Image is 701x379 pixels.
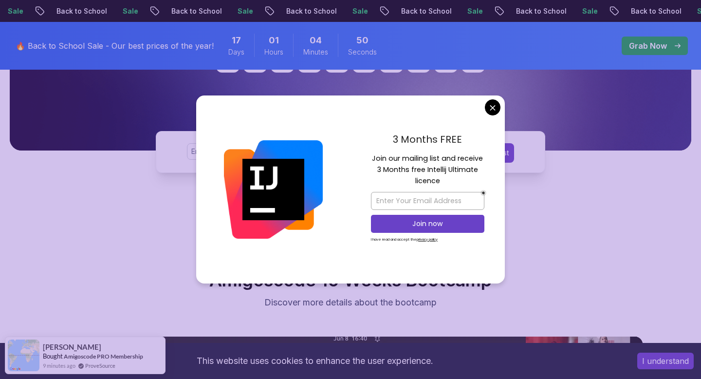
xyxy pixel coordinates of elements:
p: Sale [457,6,488,16]
span: 4 Minutes [310,34,322,47]
span: Seconds [348,47,377,57]
p: Sale [342,6,373,16]
span: Minutes [303,47,328,57]
p: Grab Now [629,40,667,52]
input: Enter your name [187,143,297,160]
span: [PERSON_NAME] [43,343,101,351]
p: Back to School [161,6,227,16]
p: Sale [112,6,144,16]
span: Days [228,47,244,57]
span: Bought [43,352,63,360]
a: Amigoscode PRO Membership [64,353,143,360]
p: Back to School [621,6,687,16]
span: 9 minutes ago [43,361,75,370]
img: provesource social proof notification image [8,340,39,371]
p: Sale [572,6,603,16]
a: ProveSource [85,361,115,370]
p: Back to School [506,6,572,16]
span: Hours [264,47,283,57]
div: This website uses cookies to enhance the user experience. [7,350,623,372]
p: Sale [227,6,258,16]
button: Accept cookies [637,353,694,369]
p: Discover more details about the bootcamp [187,296,514,309]
span: 50 Seconds [356,34,369,47]
p: Back to School [391,6,457,16]
p: 🔥 Back to School Sale - Our best prices of the year! [16,40,214,52]
span: 17 Days [232,34,241,47]
span: 1 Hours [269,34,279,47]
p: Back to School [46,6,112,16]
p: Back to School [276,6,342,16]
